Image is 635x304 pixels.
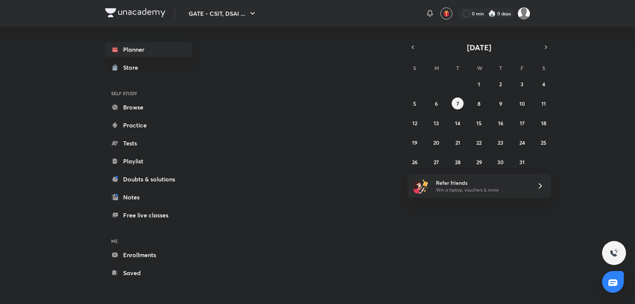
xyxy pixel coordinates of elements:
img: reflexer [518,7,530,20]
a: Free live classes [105,208,192,223]
abbr: October 15, 2025 [476,120,482,127]
button: October 7, 2025 [452,97,464,109]
a: Planner [105,42,192,57]
abbr: October 27, 2025 [434,159,439,166]
a: Enrollments [105,247,192,262]
abbr: October 26, 2025 [412,159,418,166]
abbr: October 29, 2025 [476,159,482,166]
abbr: October 25, 2025 [541,139,546,146]
abbr: October 1, 2025 [478,81,480,88]
abbr: October 19, 2025 [412,139,417,146]
a: Playlist [105,154,192,169]
abbr: Monday [434,64,439,72]
img: avatar [443,10,450,17]
button: [DATE] [418,42,541,52]
button: October 24, 2025 [516,136,528,148]
abbr: October 24, 2025 [519,139,525,146]
abbr: October 11, 2025 [541,100,546,107]
h6: Refer friends [436,179,528,187]
a: Browse [105,100,192,115]
div: Store [123,63,143,72]
h6: SELF STUDY [105,87,192,100]
button: October 25, 2025 [538,136,550,148]
abbr: October 17, 2025 [520,120,525,127]
abbr: October 31, 2025 [519,159,525,166]
abbr: October 28, 2025 [455,159,461,166]
button: October 13, 2025 [430,117,442,129]
abbr: October 18, 2025 [541,120,546,127]
abbr: October 22, 2025 [476,139,482,146]
h6: ME [105,235,192,247]
button: avatar [440,7,452,19]
img: streak [488,10,496,17]
abbr: Saturday [542,64,545,72]
button: October 12, 2025 [409,117,421,129]
abbr: Wednesday [477,64,482,72]
button: October 14, 2025 [452,117,464,129]
button: October 17, 2025 [516,117,528,129]
abbr: October 30, 2025 [497,159,504,166]
abbr: October 16, 2025 [498,120,503,127]
a: Tests [105,136,192,151]
a: Doubts & solutions [105,172,192,187]
button: October 4, 2025 [538,78,550,90]
button: GATE - CSIT, DSAI ... [184,6,262,21]
abbr: October 4, 2025 [542,81,545,88]
button: October 20, 2025 [430,136,442,148]
abbr: October 7, 2025 [457,100,459,107]
a: Company Logo [105,8,165,19]
span: [DATE] [467,42,491,52]
button: October 30, 2025 [495,156,507,168]
button: October 27, 2025 [430,156,442,168]
button: October 3, 2025 [516,78,528,90]
abbr: October 9, 2025 [499,100,502,107]
button: October 6, 2025 [430,97,442,109]
img: Company Logo [105,8,165,17]
a: Notes [105,190,192,205]
img: referral [413,178,428,193]
button: October 2, 2025 [495,78,507,90]
abbr: October 10, 2025 [519,100,525,107]
abbr: Tuesday [456,64,459,72]
a: Saved [105,265,192,280]
abbr: Thursday [499,64,502,72]
button: October 15, 2025 [473,117,485,129]
button: October 31, 2025 [516,156,528,168]
button: October 29, 2025 [473,156,485,168]
button: October 26, 2025 [409,156,421,168]
button: October 11, 2025 [538,97,550,109]
abbr: October 20, 2025 [433,139,439,146]
abbr: October 8, 2025 [477,100,480,107]
abbr: Friday [520,64,523,72]
button: October 9, 2025 [495,97,507,109]
button: October 1, 2025 [473,78,485,90]
a: Store [105,60,192,75]
abbr: October 13, 2025 [434,120,439,127]
button: October 21, 2025 [452,136,464,148]
button: October 16, 2025 [495,117,507,129]
abbr: October 21, 2025 [455,139,460,146]
button: October 10, 2025 [516,97,528,109]
abbr: October 5, 2025 [413,100,416,107]
abbr: October 6, 2025 [435,100,438,107]
abbr: October 3, 2025 [520,81,523,88]
button: October 18, 2025 [538,117,550,129]
button: October 23, 2025 [495,136,507,148]
button: October 28, 2025 [452,156,464,168]
button: October 8, 2025 [473,97,485,109]
abbr: Sunday [413,64,416,72]
abbr: October 14, 2025 [455,120,460,127]
abbr: October 12, 2025 [412,120,417,127]
button: October 22, 2025 [473,136,485,148]
p: Win a laptop, vouchers & more [436,187,528,193]
abbr: October 2, 2025 [499,81,502,88]
img: ttu [610,249,619,258]
abbr: October 23, 2025 [498,139,503,146]
a: Practice [105,118,192,133]
button: October 19, 2025 [409,136,421,148]
button: October 5, 2025 [409,97,421,109]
